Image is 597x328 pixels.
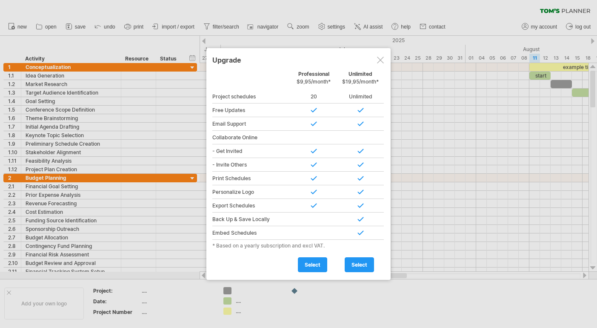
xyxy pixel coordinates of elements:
[212,242,385,249] div: * Based on a yearly subscription and excl VAT.
[337,71,384,89] div: Unlimited
[212,144,290,158] div: - Get Invited
[212,52,385,67] div: Upgrade
[212,90,290,104] div: Project schedules
[351,262,367,268] span: select
[345,257,374,272] a: select
[212,226,290,240] div: Embed Schedules
[212,213,290,226] div: Back Up & Save Locally
[212,117,290,131] div: Email Support
[290,90,337,104] div: 20
[337,90,384,104] div: Unlimited
[290,71,337,89] div: Professional
[297,78,331,85] span: $9,95/month*
[212,185,290,199] div: Personalize Logo
[305,262,320,268] span: select
[342,78,379,85] span: $19,95/month*
[212,104,290,117] div: Free Updates
[298,257,327,272] a: select
[212,199,290,213] div: Export Schedules
[212,158,290,172] div: - Invite Others
[212,172,290,185] div: Print Schedules
[212,131,290,144] div: Collaborate Online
